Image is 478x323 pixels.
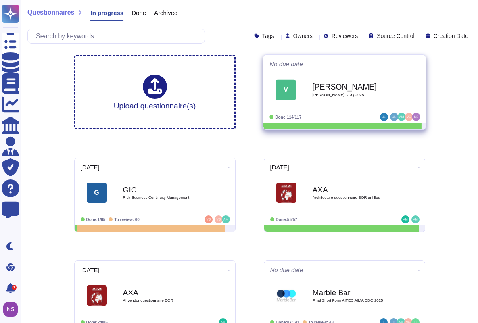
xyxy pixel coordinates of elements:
b: AXA [313,186,393,194]
span: Risk-Business Continuity Management [123,196,204,200]
span: No due date [269,61,303,67]
b: GIC [123,186,204,194]
button: user [2,300,23,318]
div: 2 [12,285,17,290]
input: Search by keywords [32,29,205,43]
div: Upload questionnaire(s) [114,75,196,110]
img: Logo [87,285,107,306]
img: user [215,215,223,223]
span: Owners [293,33,313,39]
span: In progress [90,10,123,16]
b: [PERSON_NAME] [312,83,394,91]
span: AI vendor questionnaire BOR [123,298,204,302]
span: [DATE] [270,164,289,170]
span: Done: 55/57 [276,217,297,222]
span: Done [132,10,146,16]
div: V [276,80,296,100]
b: AXA [123,289,204,296]
img: user [205,215,213,223]
img: user [380,113,388,121]
img: user [401,215,409,223]
img: user [397,113,405,121]
span: Reviewers [332,33,358,39]
span: Done: 114/117 [275,115,301,119]
span: Final Short Form AITEC AIMA DDQ 2025 [313,298,393,302]
span: No due date [270,267,303,273]
img: user [222,215,230,223]
img: user [412,113,420,121]
img: Logo [276,183,296,203]
span: Done: 1/65 [86,217,106,222]
div: G [87,183,107,203]
span: [DATE] [81,164,100,170]
span: [PERSON_NAME] DDQ 2025 [312,93,394,97]
img: user [405,113,413,121]
img: user [390,113,398,121]
span: [DATE] [81,267,100,273]
span: Questionnaires [27,9,74,16]
img: user [3,302,18,317]
span: To review: 60 [114,217,140,222]
b: Marble Bar [313,289,393,296]
img: Logo [276,285,296,306]
span: Source Control [377,33,414,39]
img: user [411,215,420,223]
span: Tags [262,33,274,39]
span: Architecture questionnaire BOR unfilled [313,196,393,200]
span: Archived [154,10,177,16]
span: Creation Date [434,33,468,39]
